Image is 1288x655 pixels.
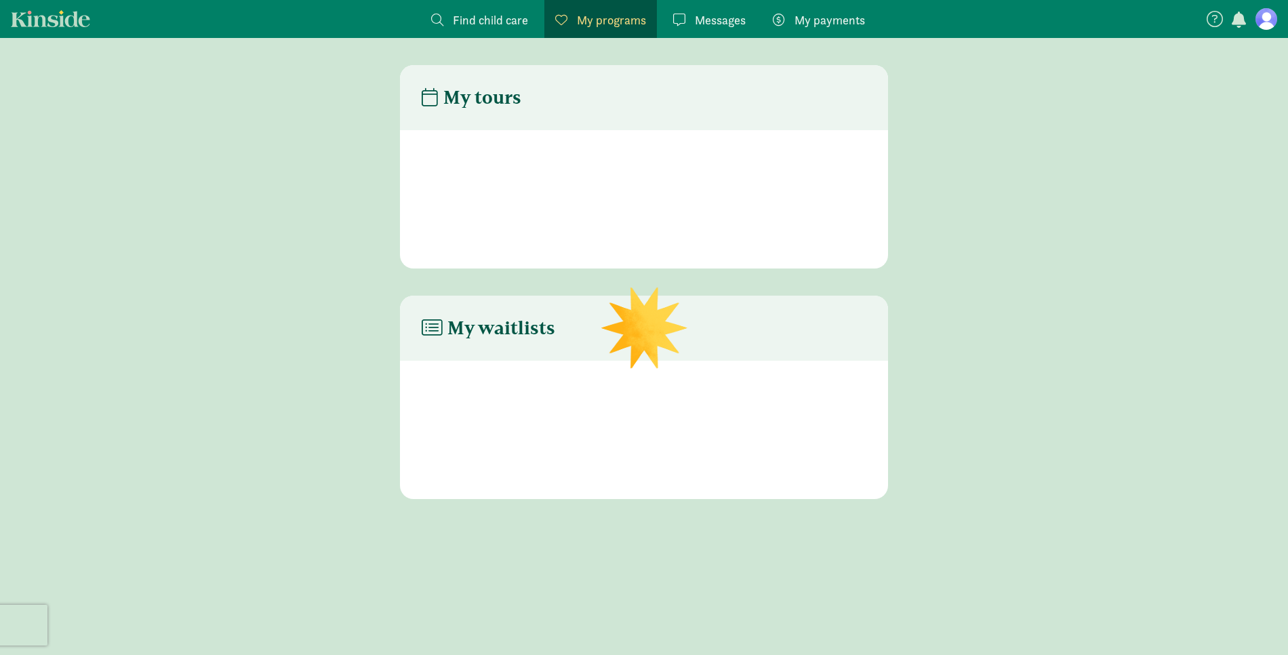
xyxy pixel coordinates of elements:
[422,87,521,108] h4: My tours
[794,11,865,29] span: My payments
[11,10,90,27] a: Kinside
[453,11,528,29] span: Find child care
[577,11,646,29] span: My programs
[695,11,746,29] span: Messages
[422,317,555,339] h4: My waitlists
